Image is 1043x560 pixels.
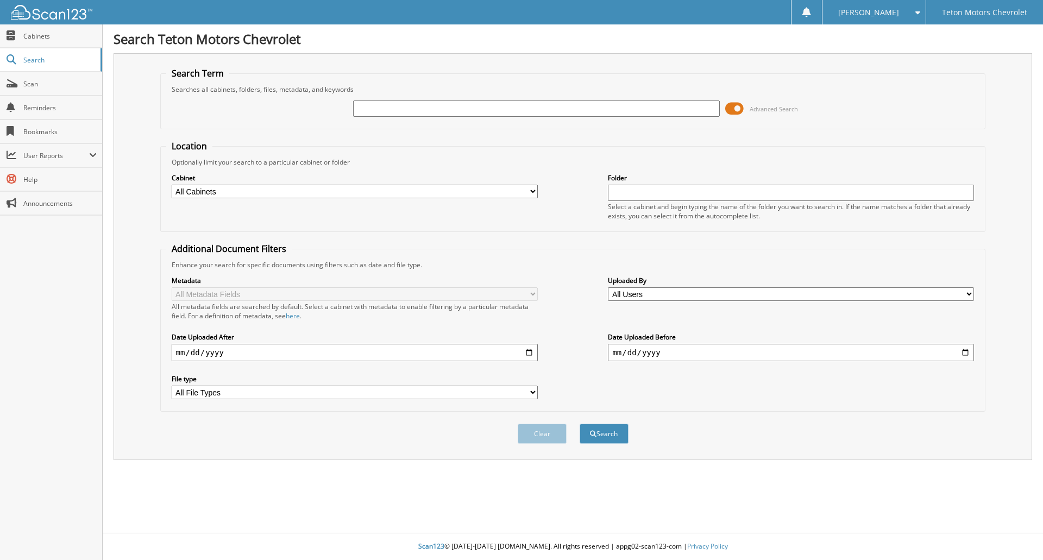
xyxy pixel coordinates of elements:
[103,533,1043,560] div: © [DATE]-[DATE] [DOMAIN_NAME]. All rights reserved | appg02-scan123-com |
[518,424,567,444] button: Clear
[23,32,97,41] span: Cabinets
[608,344,974,361] input: end
[172,344,538,361] input: start
[23,199,97,208] span: Announcements
[608,276,974,285] label: Uploaded By
[172,302,538,320] div: All metadata fields are searched by default. Select a cabinet with metadata to enable filtering b...
[172,173,538,183] label: Cabinet
[172,332,538,342] label: Date Uploaded After
[418,542,444,551] span: Scan123
[23,175,97,184] span: Help
[23,103,97,112] span: Reminders
[23,79,97,89] span: Scan
[750,105,798,113] span: Advanced Search
[166,158,980,167] div: Optionally limit your search to a particular cabinet or folder
[580,424,629,444] button: Search
[23,151,89,160] span: User Reports
[687,542,728,551] a: Privacy Policy
[608,332,974,342] label: Date Uploaded Before
[608,173,974,183] label: Folder
[608,202,974,221] div: Select a cabinet and begin typing the name of the folder you want to search in. If the name match...
[172,276,538,285] label: Metadata
[838,9,899,16] span: [PERSON_NAME]
[23,55,95,65] span: Search
[166,67,229,79] legend: Search Term
[286,311,300,320] a: here
[942,9,1027,16] span: Teton Motors Chevrolet
[166,85,980,94] div: Searches all cabinets, folders, files, metadata, and keywords
[166,243,292,255] legend: Additional Document Filters
[11,5,92,20] img: scan123-logo-white.svg
[989,508,1043,560] iframe: Chat Widget
[166,260,980,269] div: Enhance your search for specific documents using filters such as date and file type.
[23,127,97,136] span: Bookmarks
[172,374,538,383] label: File type
[166,140,212,152] legend: Location
[114,30,1032,48] h1: Search Teton Motors Chevrolet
